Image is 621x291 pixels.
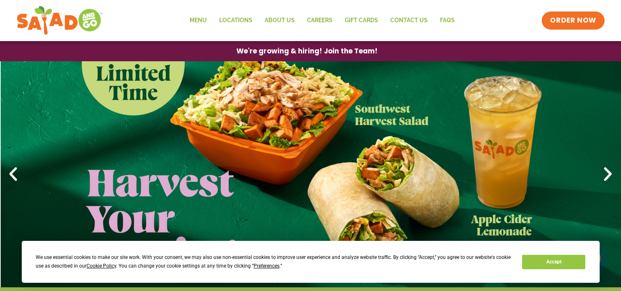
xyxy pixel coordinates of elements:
div: Previous slide [4,165,22,183]
div: We use essential cookies to make our site work. With your consent, we may also use non-essential ... [36,253,512,270]
nav: Menu [183,11,461,30]
a: Contact Us [384,11,434,30]
a: Menu [183,11,213,30]
img: new-SAG-logo-768×292 [16,4,103,37]
a: Locations [213,11,259,30]
a: FAQs [434,11,461,30]
a: Careers [301,11,339,30]
a: ORDER NOW [542,12,604,30]
button: Accept [522,255,585,269]
span: We're growing & hiring! Join the Team! [236,48,378,55]
span: ORDER NOW [550,16,596,25]
a: We're growing & hiring! Join the Team! [224,42,390,61]
div: Next slide [599,165,617,183]
span: Preferences [254,263,280,269]
div: Cookie Consent Prompt [22,241,600,283]
a: About Us [259,11,301,30]
span: Cookie Policy [87,263,116,269]
a: GIFT CARDS [339,11,384,30]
